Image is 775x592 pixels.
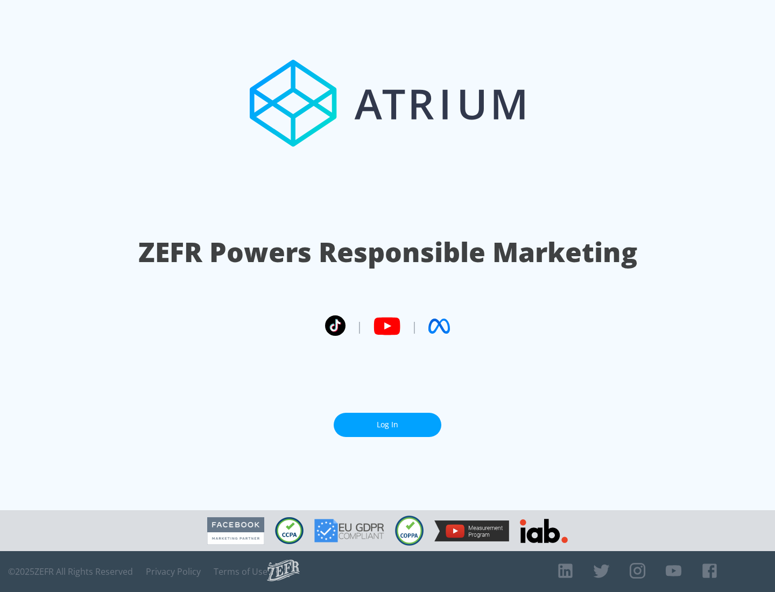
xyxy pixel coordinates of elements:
span: | [356,318,363,334]
span: | [411,318,418,334]
h1: ZEFR Powers Responsible Marketing [138,234,637,271]
img: Facebook Marketing Partner [207,517,264,545]
img: YouTube Measurement Program [434,520,509,541]
span: © 2025 ZEFR All Rights Reserved [8,566,133,577]
img: GDPR Compliant [314,519,384,542]
a: Privacy Policy [146,566,201,577]
a: Terms of Use [214,566,267,577]
a: Log In [334,413,441,437]
img: CCPA Compliant [275,517,304,544]
img: IAB [520,519,568,543]
img: COPPA Compliant [395,516,424,546]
